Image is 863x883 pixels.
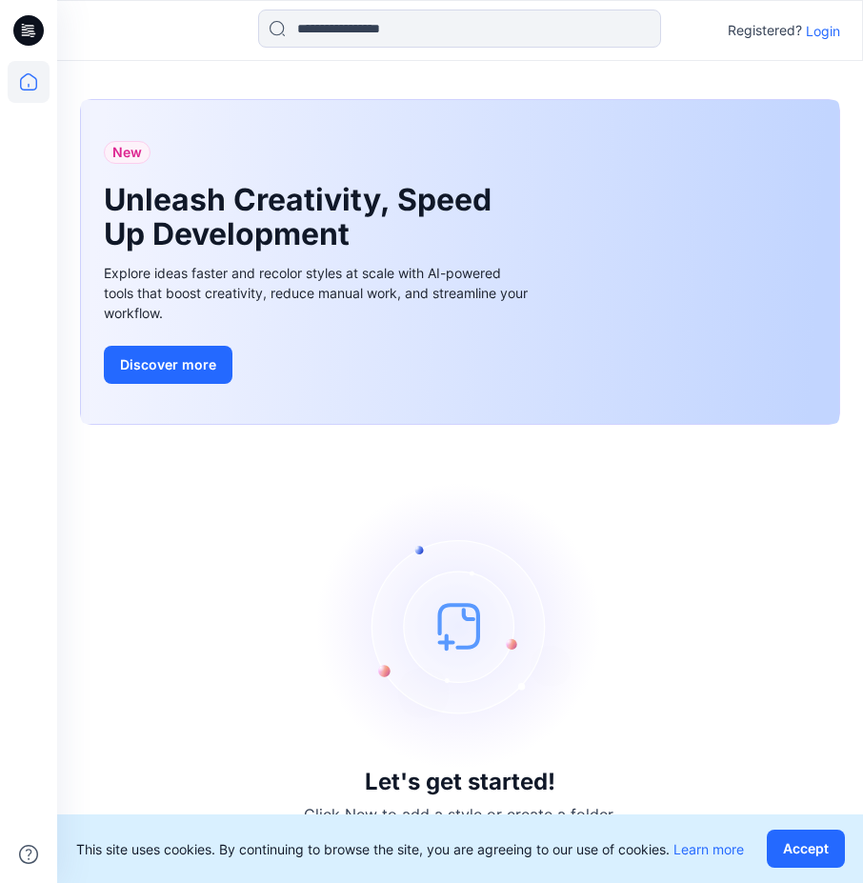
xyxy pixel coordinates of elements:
div: Explore ideas faster and recolor styles at scale with AI-powered tools that boost creativity, red... [104,263,532,323]
a: Learn more [673,841,744,857]
span: New [112,141,142,164]
h3: Let's get started! [365,769,555,795]
p: Registered? [728,19,802,42]
h1: Unleash Creativity, Speed Up Development [104,183,504,251]
img: empty-state-image.svg [317,483,603,769]
button: Accept [767,830,845,868]
p: Login [806,21,840,41]
a: Discover more [104,346,532,384]
p: Click New to add a style or create a folder. [304,803,616,826]
p: This site uses cookies. By continuing to browse the site, you are agreeing to our use of cookies. [76,839,744,859]
button: Discover more [104,346,232,384]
